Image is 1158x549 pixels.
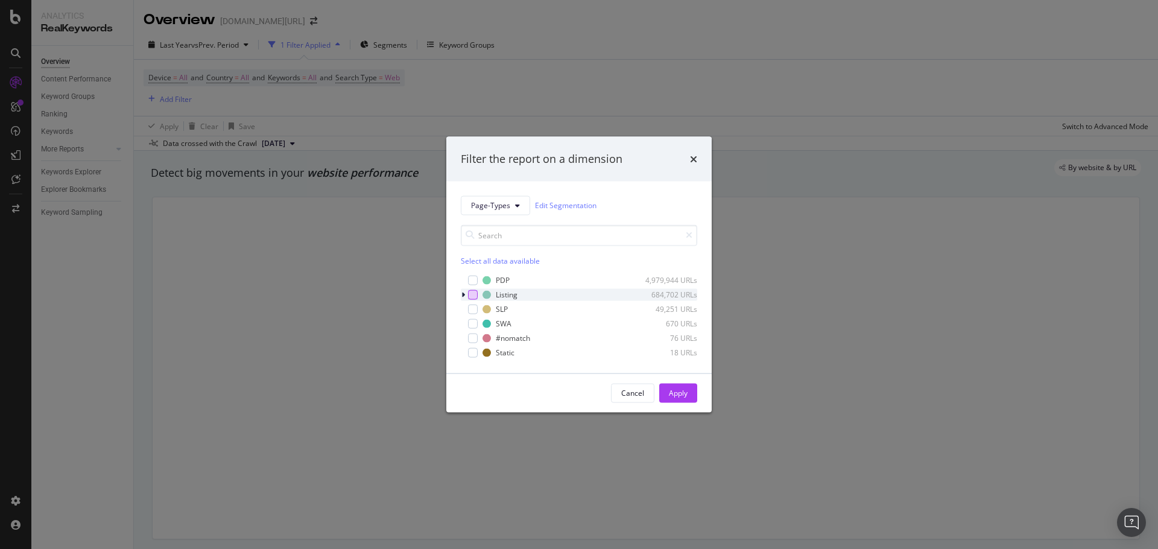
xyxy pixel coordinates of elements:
[496,275,510,285] div: PDP
[496,304,508,314] div: SLP
[638,290,697,300] div: 684,702 URLs
[496,333,530,343] div: #nomatch
[621,388,644,398] div: Cancel
[690,151,697,167] div: times
[461,195,530,215] button: Page-Types
[1117,508,1146,537] div: Open Intercom Messenger
[461,255,697,265] div: Select all data available
[638,319,697,329] div: 670 URLs
[638,333,697,343] div: 76 URLs
[446,137,712,413] div: modal
[669,388,688,398] div: Apply
[461,151,622,167] div: Filter the report on a dimension
[611,383,654,402] button: Cancel
[638,275,697,285] div: 4,979,944 URLs
[535,199,596,212] a: Edit Segmentation
[659,383,697,402] button: Apply
[496,319,511,329] div: SWA
[496,290,517,300] div: Listing
[638,304,697,314] div: 49,251 URLs
[496,347,514,358] div: Static
[461,224,697,246] input: Search
[471,200,510,211] span: Page-Types
[638,347,697,358] div: 18 URLs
